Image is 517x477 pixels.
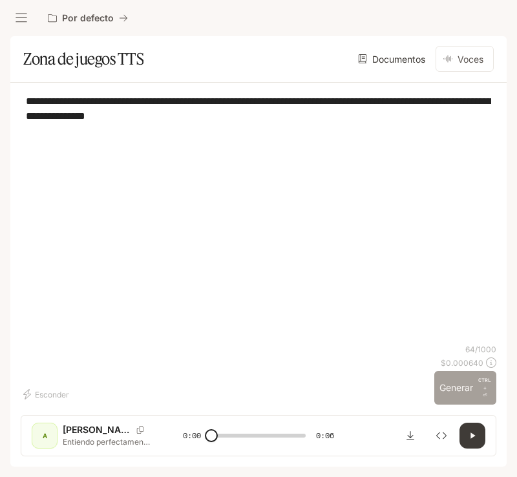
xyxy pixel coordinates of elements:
[355,46,430,72] a: Documentos
[62,12,114,23] font: Por defecto
[478,377,491,391] font: CTRL +
[21,384,74,405] button: Esconder
[10,6,33,30] button: cajón abierto
[183,430,201,441] font: 0:00
[458,54,483,65] font: Voces
[42,5,134,31] button: Todos los espacios de trabajo
[35,390,69,399] font: Esconder
[441,358,446,368] font: $
[428,423,454,449] button: Inspeccionar
[316,430,334,441] font: 0:06
[475,344,478,354] font: /
[434,371,496,405] button: GenerarCTRL +⏎
[446,358,483,368] font: 0.000640
[397,423,423,449] button: Descargar audio
[483,392,487,398] font: ⏎
[372,54,425,65] font: Documentos
[436,46,494,72] button: Voces
[23,49,143,69] font: Zona de juegos TTS
[43,432,47,440] font: A
[63,424,138,435] font: [PERSON_NAME]
[465,344,475,354] font: 64
[478,344,496,354] font: 1000
[131,426,149,434] button: Copiar ID de voz
[439,382,473,393] font: Generar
